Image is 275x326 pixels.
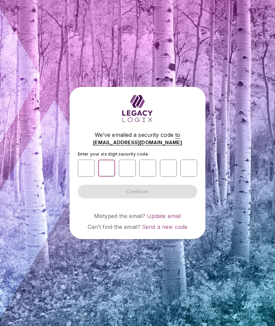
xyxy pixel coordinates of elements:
span: Mistyped the email? [94,213,146,219]
a: Send a new code [142,223,187,230]
span: Enter your six digit security code [78,151,148,157]
span: Can’t find the email? [88,223,141,230]
a: Update email [147,213,181,219]
span: We’ve emailed a security code [95,131,180,139]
